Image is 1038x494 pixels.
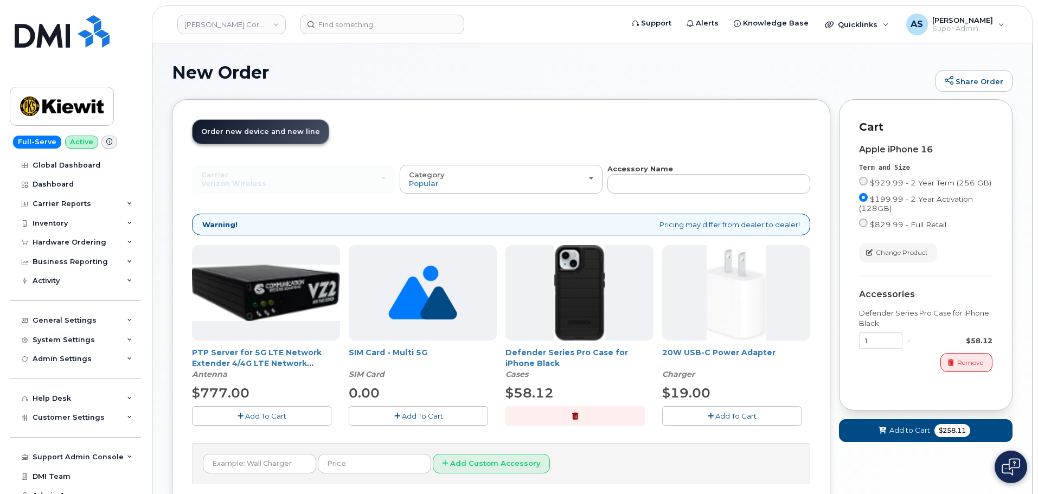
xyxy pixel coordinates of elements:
span: $58.12 [505,385,554,401]
em: Cases [505,369,528,379]
span: Add To Cart [402,412,443,420]
em: SIM Card [349,369,385,379]
em: Antenna [192,369,227,379]
div: PTP Server for 5G LTE Network Extender 4/4G LTE Network Extender 3 [192,347,340,380]
em: Charger [662,369,695,379]
div: x [902,336,915,346]
strong: Warning! [202,220,238,230]
span: Add To Cart [245,412,286,420]
span: Popular [409,179,439,188]
input: Example: Wall Charger [203,454,316,473]
button: Change Product [859,243,937,262]
input: $829.99 - Full Retail [859,219,868,227]
span: Category [409,170,445,179]
div: Defender Series Pro Case for iPhone Black [859,308,992,328]
div: Pricing may differ from dealer to dealer! [192,214,810,236]
img: apple20w.jpg [707,245,766,341]
div: $58.12 [915,336,992,346]
input: Price [318,454,431,473]
button: Add To Cart [662,406,802,425]
span: $929.99 - 2 Year Term (256 GB) [870,178,991,187]
button: Add To Cart [192,406,331,425]
span: $829.99 - Full Retail [870,220,946,229]
span: $777.00 [192,385,249,401]
img: Casa_Sysem.png [192,265,340,321]
span: Change Product [876,248,928,258]
span: $258.11 [934,424,970,437]
a: 20W USB-C Power Adapter [662,348,776,357]
span: Add To Cart [715,412,757,420]
span: Add to Cart [889,425,930,435]
img: no_image_found-2caef05468ed5679b831cfe6fc140e25e0c280774317ffc20a367ab7fd17291e.png [388,245,457,341]
span: Order new device and new line [201,127,320,136]
a: Share Order [936,70,1013,92]
button: Remove [940,353,992,372]
a: Defender Series Pro Case for iPhone Black [505,348,628,368]
div: Apple iPhone 16 [859,145,992,155]
h1: New Order [172,63,930,82]
p: Cart [859,119,992,135]
span: $199.99 - 2 Year Activation (128GB) [859,195,973,213]
div: Term and Size [859,163,992,172]
div: Defender Series Pro Case for iPhone Black [505,347,653,380]
img: Open chat [1002,458,1020,476]
div: 20W USB-C Power Adapter [662,347,810,380]
strong: Accessory Name [607,164,673,173]
div: SIM Card - Multi 5G [349,347,497,380]
span: Remove [957,358,983,368]
div: Accessories [859,290,992,299]
input: $199.99 - 2 Year Activation (128GB) [859,193,868,202]
span: 0.00 [349,385,380,401]
button: Add To Cart [349,406,488,425]
button: Add Custom Accessory [433,454,550,474]
input: $929.99 - 2 Year Term (256 GB) [859,177,868,185]
button: Category Popular [400,165,603,193]
img: defenderiphone14.png [554,245,605,341]
a: SIM Card - Multi 5G [349,348,427,357]
span: $19.00 [662,385,710,401]
a: PTP Server for 5G LTE Network Extender 4/4G LTE Network Extender 3 [192,348,322,379]
button: Add to Cart $258.11 [839,419,1013,441]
